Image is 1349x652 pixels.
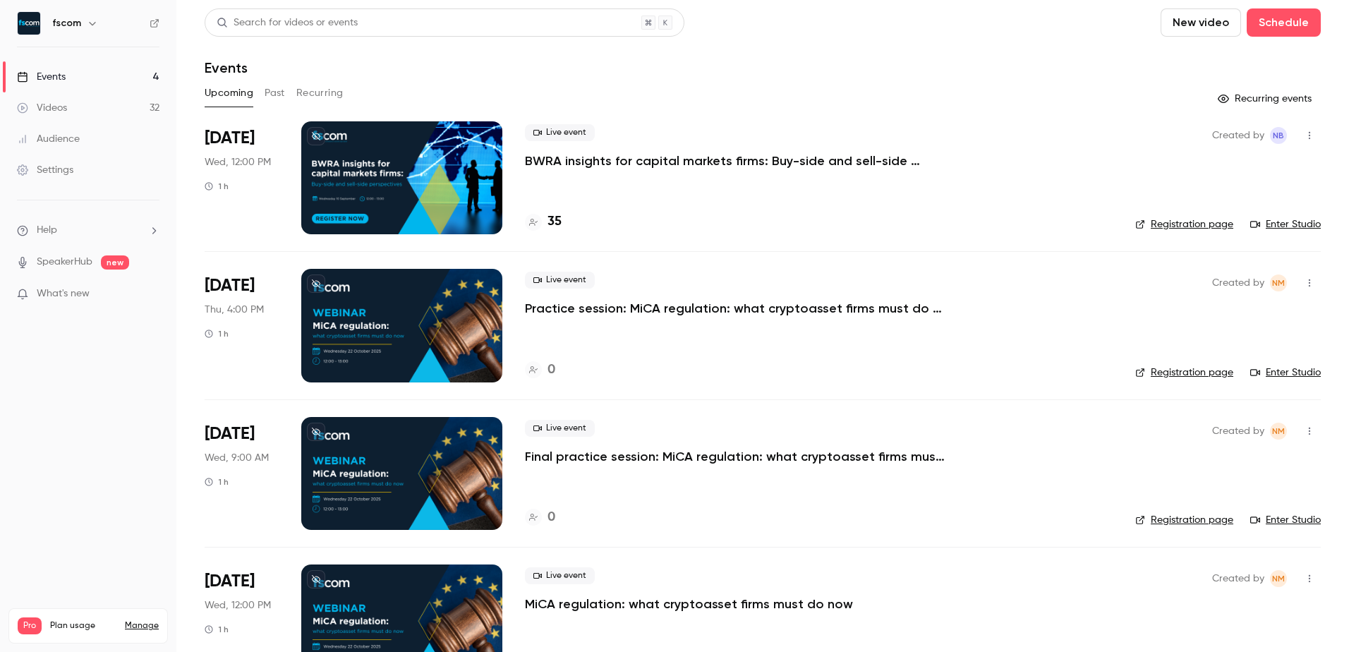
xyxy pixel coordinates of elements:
[205,269,279,382] div: Oct 16 Thu, 4:00 PM (Europe/London)
[50,620,116,632] span: Plan usage
[525,152,948,169] a: BWRA insights for capital markets firms: Buy-side and sell-side perspectives
[296,82,344,104] button: Recurring
[205,82,253,104] button: Upcoming
[205,451,269,465] span: Wed, 9:00 AM
[17,70,66,84] div: Events
[18,12,40,35] img: fscom
[1212,127,1264,144] span: Created by
[205,59,248,76] h1: Events
[1211,87,1321,110] button: Recurring events
[217,16,358,30] div: Search for videos or events
[1272,274,1285,291] span: NM
[205,570,255,593] span: [DATE]
[1135,366,1233,380] a: Registration page
[1270,127,1287,144] span: Nicola Bassett
[1212,274,1264,291] span: Created by
[37,223,57,238] span: Help
[525,567,595,584] span: Live event
[205,121,279,234] div: Oct 8 Wed, 12:00 PM (Europe/London)
[17,101,67,115] div: Videos
[548,212,562,231] h4: 35
[1135,513,1233,527] a: Registration page
[1270,274,1287,291] span: Niamh McConaghy
[205,598,271,612] span: Wed, 12:00 PM
[525,212,562,231] a: 35
[525,361,555,380] a: 0
[548,361,555,380] h4: 0
[525,272,595,289] span: Live event
[205,417,279,530] div: Oct 22 Wed, 9:00 AM (Europe/London)
[265,82,285,104] button: Past
[205,624,229,635] div: 1 h
[17,223,159,238] li: help-dropdown-opener
[101,255,129,270] span: new
[525,508,555,527] a: 0
[525,448,948,465] a: Final practice session: MiCA regulation: what cryptoasset firms must do now
[17,132,80,146] div: Audience
[525,596,853,612] a: MiCA regulation: what cryptoasset firms must do now
[205,155,271,169] span: Wed, 12:00 PM
[1212,423,1264,440] span: Created by
[1247,8,1321,37] button: Schedule
[1212,570,1264,587] span: Created by
[143,288,159,301] iframe: Noticeable Trigger
[205,181,229,192] div: 1 h
[205,274,255,297] span: [DATE]
[525,300,948,317] a: Practice session: MiCA regulation: what cryptoasset firms must do now
[52,16,81,30] h6: fscom
[525,420,595,437] span: Live event
[1273,127,1284,144] span: NB
[37,255,92,270] a: SpeakerHub
[1270,423,1287,440] span: Niamh McConaghy
[205,423,255,445] span: [DATE]
[1250,513,1321,527] a: Enter Studio
[1272,570,1285,587] span: NM
[1250,217,1321,231] a: Enter Studio
[205,127,255,150] span: [DATE]
[205,303,264,317] span: Thu, 4:00 PM
[548,508,555,527] h4: 0
[205,328,229,339] div: 1 h
[1272,423,1285,440] span: NM
[525,124,595,141] span: Live event
[37,286,90,301] span: What's new
[205,476,229,488] div: 1 h
[1250,366,1321,380] a: Enter Studio
[17,163,73,177] div: Settings
[1270,570,1287,587] span: Niamh McConaghy
[1135,217,1233,231] a: Registration page
[1161,8,1241,37] button: New video
[18,617,42,634] span: Pro
[125,620,159,632] a: Manage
